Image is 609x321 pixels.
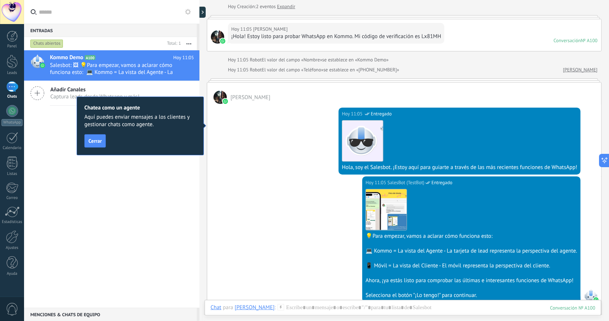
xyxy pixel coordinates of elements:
[211,30,224,44] span: Alejo
[223,99,228,104] img: waba.svg
[342,164,577,171] div: Hola, soy el Salesbot. ¡Estoy aquí para guiarte a través de las más recientes funciones de WhatsApp!
[323,66,399,74] span: se establece en «[PHONE_NUMBER]»
[1,246,23,250] div: Ajustes
[366,179,387,186] div: Hoy 11:05
[84,104,196,111] h2: Chatea como un agente
[198,7,206,18] div: Mostrar
[50,86,139,93] span: Añadir Canales
[164,40,181,47] div: Total: 1
[322,56,388,64] span: se establece en «Kommo Demo»
[1,196,23,200] div: Correo
[563,66,598,74] a: [PERSON_NAME]
[431,179,452,186] span: Entregado
[24,50,199,81] a: Kommo Demo A100 Hoy 11:05 Salesbot: 🖼 💡Para empezar, vamos a aclarar cómo funciona esto: 💻 Kommo ...
[277,3,295,10] a: Expandir
[30,39,63,48] div: Chats abiertos
[256,3,276,10] span: 2 eventos
[1,119,23,126] div: WhatsApp
[173,54,194,61] span: Hoy 11:05
[1,44,23,49] div: Panel
[228,56,250,64] div: Hoy 11:05
[231,26,253,33] div: Hoy 11:05
[231,33,441,40] div: ¡Hola! Estoy listo para probar WhatsApp en Kommo. Mi código de verificación es Lx81MH
[88,138,102,143] span: Cerrar
[253,26,287,33] span: Alejo
[1,172,23,176] div: Listas
[250,67,262,73] span: Robot
[50,62,180,76] span: Salesbot: 🖼 💡Para empezar, vamos a aclarar cómo funciona esto: 💻 Kommo = La vista del Agente - La...
[24,308,197,321] div: Menciones & Chats de equipo
[213,91,227,104] span: Alejo
[262,56,322,64] span: El valor del campo «Nombre»
[554,37,581,44] div: Conversación
[84,114,196,128] span: Aquí puedes enviar mensajes a los clientes y gestionar chats como agente.
[387,179,424,186] span: SalesBot (TestBot)
[275,304,276,311] span: :
[40,63,45,68] img: waba.svg
[50,93,139,100] span: Captura leads desde Whatsapp y más!
[584,289,598,303] span: SalesBot
[593,297,599,303] img: waba.svg
[366,233,577,240] div: 💡Para empezar, vamos a aclarar cómo funciona esto:
[181,37,197,50] button: Más
[366,292,577,299] div: Selecciona el botón "¡Lo tengo!" para continuar.
[228,3,295,10] div: Creación:
[250,57,262,63] span: Robot
[1,71,23,75] div: Leads
[85,55,95,60] span: A100
[228,66,250,74] div: Hoy 11:05
[235,304,275,311] div: Alejo
[223,304,233,311] span: para
[231,94,270,101] span: Alejo
[581,37,598,44] div: № A100
[366,277,577,284] div: Ahora, ¡ya estás listo para comprobar las últimas e interesantes funciones de WhatsApp!
[550,305,595,311] div: 100
[228,3,237,10] div: Hoy
[342,121,383,161] img: 183.png
[1,220,23,224] div: Estadísticas
[262,66,324,74] span: El valor del campo «Teléfono»
[50,54,83,61] span: Kommo Demo
[366,262,577,270] div: 📱 Móvil = La vista del Cliente - El móvil representa la perspectiva del cliente.
[24,24,197,37] div: Entradas
[366,189,407,230] img: 9b619f77-fb39-4d75-a368-1fcf7a3c2939
[1,271,23,276] div: Ayuda
[371,110,392,118] span: Entregado
[1,146,23,151] div: Calendario
[84,134,106,148] button: Cerrar
[366,247,577,255] div: 💻 Kommo = La vista del Agente - La tarjeta de lead representa la perspectiva del agente.
[342,110,364,118] div: Hoy 11:05
[220,38,225,44] img: waba.svg
[1,94,23,99] div: Chats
